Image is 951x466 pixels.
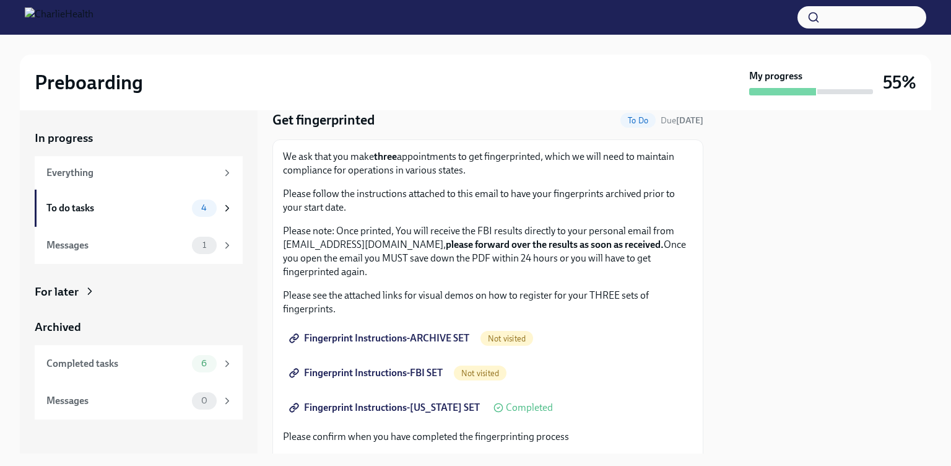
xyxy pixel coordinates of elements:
a: Messages1 [35,227,243,264]
span: Fingerprint Instructions-[US_STATE] SET [292,402,480,414]
img: CharlieHealth [25,7,93,27]
a: Fingerprint Instructions-[US_STATE] SET [283,395,489,420]
p: We ask that you make appointments to get fingerprinted, which we will need to maintain compliance... [283,150,693,177]
a: For later [35,284,243,300]
a: Fingerprint Instructions-ARCHIVE SET [283,326,478,351]
a: To do tasks4 [35,190,243,227]
a: Completed tasks6 [35,345,243,382]
h3: 55% [883,71,916,94]
a: In progress [35,130,243,146]
h4: Get fingerprinted [272,111,375,130]
span: 1 [195,240,214,250]
div: Completed tasks [46,357,187,371]
span: Fingerprint Instructions-ARCHIVE SET [292,332,469,345]
p: Please see the attached links for visual demos on how to register for your THREE sets of fingerpr... [283,289,693,316]
p: Please follow the instructions attached to this email to have your fingerprints archived prior to... [283,187,693,214]
div: To do tasks [46,201,187,215]
strong: three [374,151,397,162]
span: 6 [194,359,214,368]
strong: My progress [749,69,802,83]
span: To Do [620,116,656,125]
strong: please forward over the results as soon as received. [446,239,664,250]
div: Messages [46,394,187,408]
span: Completed [506,403,553,413]
div: For later [35,284,79,300]
strong: [DATE] [676,115,703,126]
span: 0 [194,396,215,405]
span: Due [661,115,703,126]
p: Please note: Once printed, You will receive the FBI results directly to your personal email from ... [283,224,693,279]
a: Archived [35,319,243,335]
span: Not visited [480,334,533,343]
p: Please confirm when you have completed the fingerprinting process [283,430,693,444]
div: Everything [46,166,217,180]
div: Messages [46,239,187,252]
span: Not visited [454,369,506,378]
span: Fingerprint Instructions-FBI SET [292,367,443,379]
a: Everything [35,156,243,190]
a: Fingerprint Instructions-FBI SET [283,361,451,385]
h2: Preboarding [35,70,143,95]
span: August 22nd, 2025 09:00 [661,115,703,126]
span: 4 [194,203,214,213]
a: Messages0 [35,382,243,420]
